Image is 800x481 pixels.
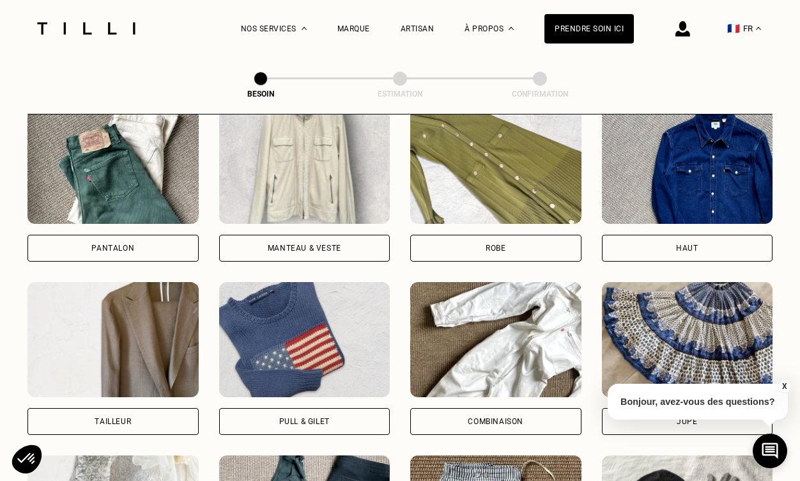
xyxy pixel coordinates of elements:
[197,90,325,99] div: Besoin
[401,24,435,33] a: Artisan
[468,418,523,425] div: Combinaison
[27,282,199,397] img: Tilli retouche votre Tailleur
[268,244,341,252] div: Manteau & Veste
[27,109,199,224] img: Tilli retouche votre Pantalon
[302,27,307,30] img: Menu déroulant
[337,24,370,33] a: Marque
[509,27,514,30] img: Menu déroulant à propos
[676,244,698,252] div: Haut
[756,27,761,30] img: menu déroulant
[336,90,464,99] div: Estimation
[279,418,330,425] div: Pull & gilet
[486,244,505,252] div: Robe
[602,109,773,224] img: Tilli retouche votre Haut
[544,14,634,43] a: Prendre soin ici
[778,379,790,393] button: X
[727,22,740,35] span: 🇫🇷
[410,282,581,397] img: Tilli retouche votre Combinaison
[608,384,788,420] p: Bonjour, avez-vous des questions?
[476,90,604,99] div: Confirmation
[91,244,134,252] div: Pantalon
[410,109,581,224] img: Tilli retouche votre Robe
[219,282,390,397] img: Tilli retouche votre Pull & gilet
[219,109,390,224] img: Tilli retouche votre Manteau & Veste
[95,418,131,425] div: Tailleur
[33,22,140,35] img: Logo du service de couturière Tilli
[602,282,773,397] img: Tilli retouche votre Jupe
[675,21,690,36] img: icône connexion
